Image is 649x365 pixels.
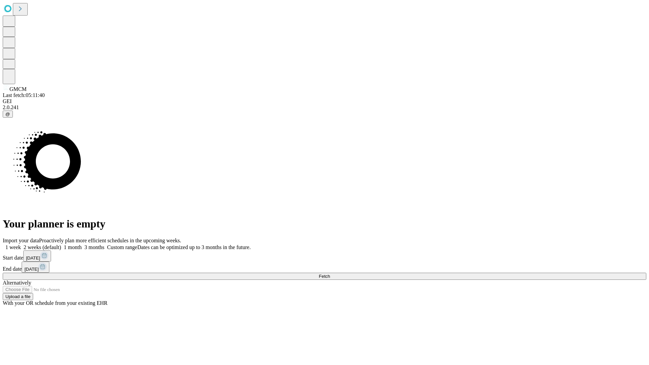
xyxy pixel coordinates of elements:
[24,267,39,272] span: [DATE]
[3,111,13,118] button: @
[26,255,40,261] span: [DATE]
[9,86,27,92] span: GMCM
[319,274,330,279] span: Fetch
[3,98,646,104] div: GEI
[39,238,181,243] span: Proactively plan more efficient schedules in the upcoming weeks.
[23,250,51,262] button: [DATE]
[3,92,45,98] span: Last fetch: 05:11:40
[3,238,39,243] span: Import your data
[3,262,646,273] div: End date
[24,244,61,250] span: 2 weeks (default)
[5,244,21,250] span: 1 week
[3,293,33,300] button: Upload a file
[3,250,646,262] div: Start date
[22,262,49,273] button: [DATE]
[107,244,137,250] span: Custom range
[3,300,107,306] span: With your OR schedule from your existing EHR
[3,273,646,280] button: Fetch
[3,218,646,230] h1: Your planner is empty
[64,244,82,250] span: 1 month
[3,104,646,111] div: 2.0.241
[5,112,10,117] span: @
[85,244,104,250] span: 3 months
[137,244,250,250] span: Dates can be optimized up to 3 months in the future.
[3,280,31,286] span: Alternatively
